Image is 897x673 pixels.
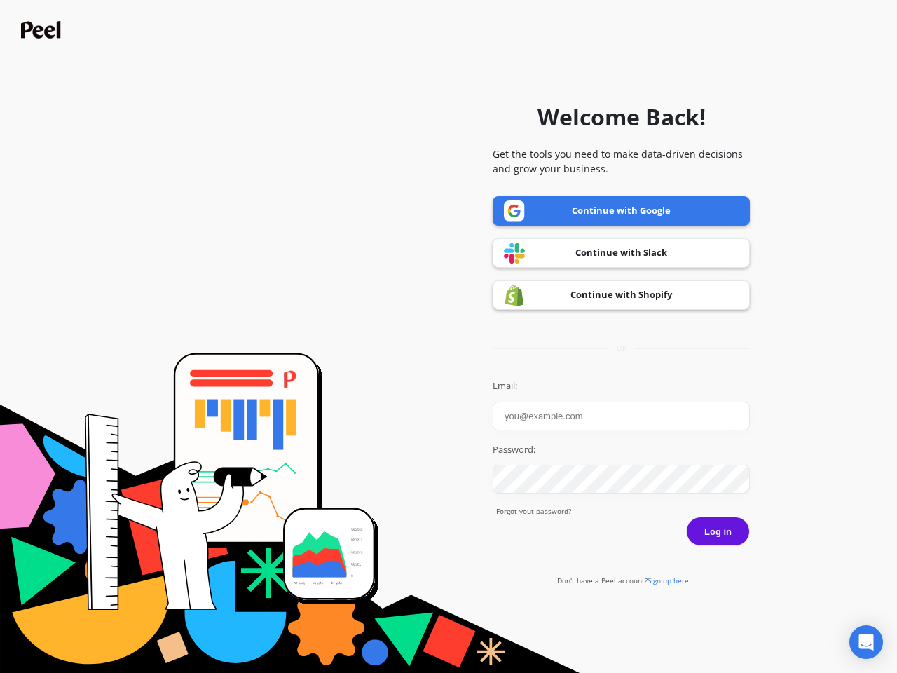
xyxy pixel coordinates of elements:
[537,100,706,134] h1: Welcome Back!
[686,517,750,546] button: Log in
[648,576,689,585] span: Sign up here
[504,243,525,264] img: Slack logo
[493,343,750,353] div: or
[493,280,750,310] a: Continue with Shopify
[493,147,750,176] p: Get the tools you need to make data-driven decisions and grow your business.
[493,238,750,268] a: Continue with Slack
[504,200,525,222] img: Google logo
[21,21,64,39] img: Peel
[557,576,689,585] a: Don't have a Peel account?Sign up here
[493,443,750,457] label: Password:
[849,625,883,659] div: Open Intercom Messenger
[493,402,750,430] input: you@example.com
[504,285,525,306] img: Shopify logo
[496,506,750,517] a: Forgot yout password?
[493,379,750,393] label: Email:
[493,196,750,226] a: Continue with Google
